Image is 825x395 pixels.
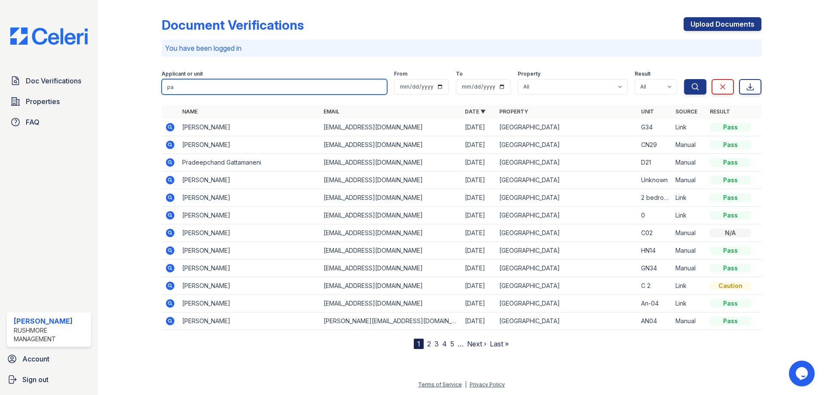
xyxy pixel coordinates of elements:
label: To [456,70,463,77]
div: N/A [710,229,751,237]
td: [EMAIL_ADDRESS][DOMAIN_NAME] [320,295,461,312]
a: Account [3,350,95,367]
td: [DATE] [461,189,496,207]
td: Manual [672,242,706,260]
td: [DATE] [461,277,496,295]
div: Pass [710,211,751,220]
td: Pradeepchand Gattamaneni [179,154,320,171]
td: AN04 [638,312,672,330]
div: Caution [710,282,751,290]
td: [GEOGRAPHIC_DATA] [496,277,637,295]
td: [EMAIL_ADDRESS][DOMAIN_NAME] [320,136,461,154]
td: Manual [672,224,706,242]
a: Terms of Service [418,381,462,388]
td: [GEOGRAPHIC_DATA] [496,312,637,330]
td: [PERSON_NAME] [179,277,320,295]
td: [DATE] [461,242,496,260]
td: [GEOGRAPHIC_DATA] [496,260,637,277]
td: [DATE] [461,136,496,154]
a: Email [324,108,339,115]
div: Pass [710,317,751,325]
td: [EMAIL_ADDRESS][DOMAIN_NAME] [320,119,461,136]
td: [PERSON_NAME] [179,295,320,312]
td: [PERSON_NAME] [179,171,320,189]
div: Pass [710,123,751,132]
td: [EMAIL_ADDRESS][DOMAIN_NAME] [320,277,461,295]
td: Link [672,207,706,224]
span: Sign out [22,374,49,385]
span: … [458,339,464,349]
td: [GEOGRAPHIC_DATA] [496,224,637,242]
span: Doc Verifications [26,76,81,86]
div: Document Verifications [162,17,304,33]
td: [DATE] [461,171,496,189]
div: Pass [710,264,751,273]
label: Property [518,70,541,77]
div: Pass [710,176,751,184]
img: CE_Logo_Blue-a8612792a0a2168367f1c8372b55b34899dd931a85d93a1a3d3e32e68fde9ad4.png [3,28,95,45]
div: Pass [710,158,751,167]
td: An-04 [638,295,672,312]
td: [DATE] [461,312,496,330]
td: [EMAIL_ADDRESS][DOMAIN_NAME] [320,154,461,171]
td: [PERSON_NAME] [179,224,320,242]
td: C 2 [638,277,672,295]
td: [EMAIL_ADDRESS][DOMAIN_NAME] [320,224,461,242]
td: CN29 [638,136,672,154]
td: [PERSON_NAME] [179,242,320,260]
div: 1 [414,339,424,349]
td: [DATE] [461,260,496,277]
a: Upload Documents [684,17,761,31]
td: Manual [672,171,706,189]
td: [DATE] [461,154,496,171]
td: Manual [672,260,706,277]
td: [DATE] [461,207,496,224]
div: Pass [710,299,751,308]
div: Pass [710,193,751,202]
a: Property [499,108,528,115]
td: G34 [638,119,672,136]
span: Account [22,354,49,364]
a: Privacy Policy [470,381,505,388]
a: Next › [467,340,486,348]
input: Search by name, email, or unit number [162,79,387,95]
td: [EMAIL_ADDRESS][DOMAIN_NAME] [320,189,461,207]
td: [PERSON_NAME] [179,207,320,224]
td: [DATE] [461,224,496,242]
a: Properties [7,93,91,110]
td: [PERSON_NAME] [179,136,320,154]
td: [DATE] [461,295,496,312]
td: [GEOGRAPHIC_DATA] [496,207,637,224]
div: Pass [710,141,751,149]
a: Result [710,108,730,115]
a: Date ▼ [465,108,486,115]
td: [GEOGRAPHIC_DATA] [496,154,637,171]
td: [GEOGRAPHIC_DATA] [496,295,637,312]
div: Rushmore Management [14,326,88,343]
td: [PERSON_NAME][EMAIL_ADDRESS][DOMAIN_NAME] [320,312,461,330]
td: [PERSON_NAME] [179,119,320,136]
label: From [394,70,407,77]
div: [PERSON_NAME] [14,316,88,326]
td: [EMAIL_ADDRESS][DOMAIN_NAME] [320,207,461,224]
div: | [465,381,467,388]
td: [GEOGRAPHIC_DATA] [496,119,637,136]
td: [PERSON_NAME] [179,312,320,330]
td: C02 [638,224,672,242]
span: Properties [26,96,60,107]
td: [PERSON_NAME] [179,189,320,207]
td: 2 bedrooms [638,189,672,207]
a: Sign out [3,371,95,388]
td: Link [672,277,706,295]
td: Link [672,295,706,312]
a: 5 [450,340,454,348]
td: [GEOGRAPHIC_DATA] [496,242,637,260]
td: [GEOGRAPHIC_DATA] [496,171,637,189]
td: [EMAIL_ADDRESS][DOMAIN_NAME] [320,260,461,277]
td: Manual [672,136,706,154]
a: Source [675,108,697,115]
td: [DATE] [461,119,496,136]
td: HN14 [638,242,672,260]
td: [PERSON_NAME] [179,260,320,277]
